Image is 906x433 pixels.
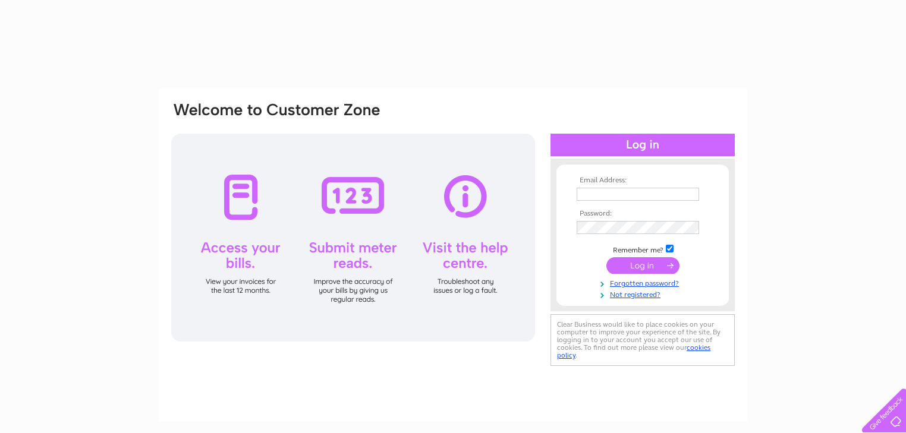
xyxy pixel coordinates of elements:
input: Submit [606,257,680,274]
th: Password: [574,210,712,218]
a: cookies policy [557,343,710,359]
div: Clear Business would like to place cookies on your computer to improve your experience of the sit... [550,314,735,366]
td: Remember me? [574,243,712,255]
a: Not registered? [577,288,712,299]
a: Forgotten password? [577,277,712,288]
th: Email Address: [574,176,712,185]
